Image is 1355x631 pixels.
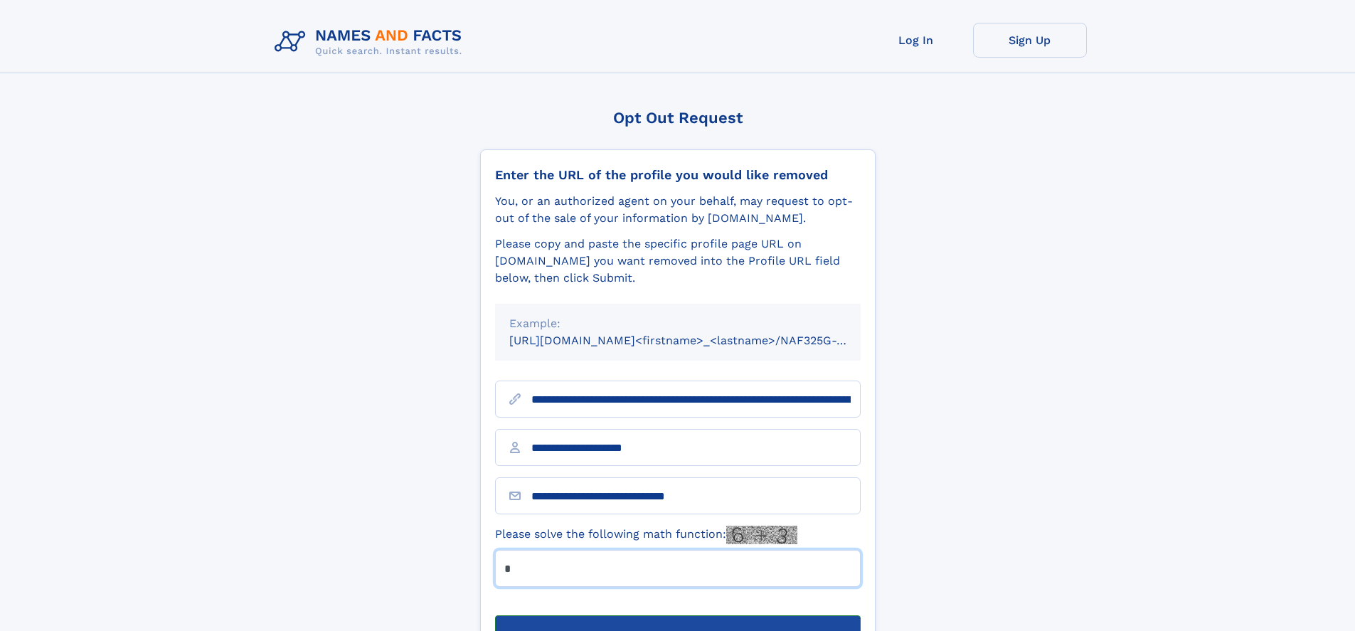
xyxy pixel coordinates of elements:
[495,167,861,183] div: Enter the URL of the profile you would like removed
[495,193,861,227] div: You, or an authorized agent on your behalf, may request to opt-out of the sale of your informatio...
[973,23,1087,58] a: Sign Up
[480,109,876,127] div: Opt Out Request
[859,23,973,58] a: Log In
[495,235,861,287] div: Please copy and paste the specific profile page URL on [DOMAIN_NAME] you want removed into the Pr...
[509,334,888,347] small: [URL][DOMAIN_NAME]<firstname>_<lastname>/NAF325G-xxxxxxxx
[509,315,846,332] div: Example:
[269,23,474,61] img: Logo Names and Facts
[495,526,797,544] label: Please solve the following math function:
